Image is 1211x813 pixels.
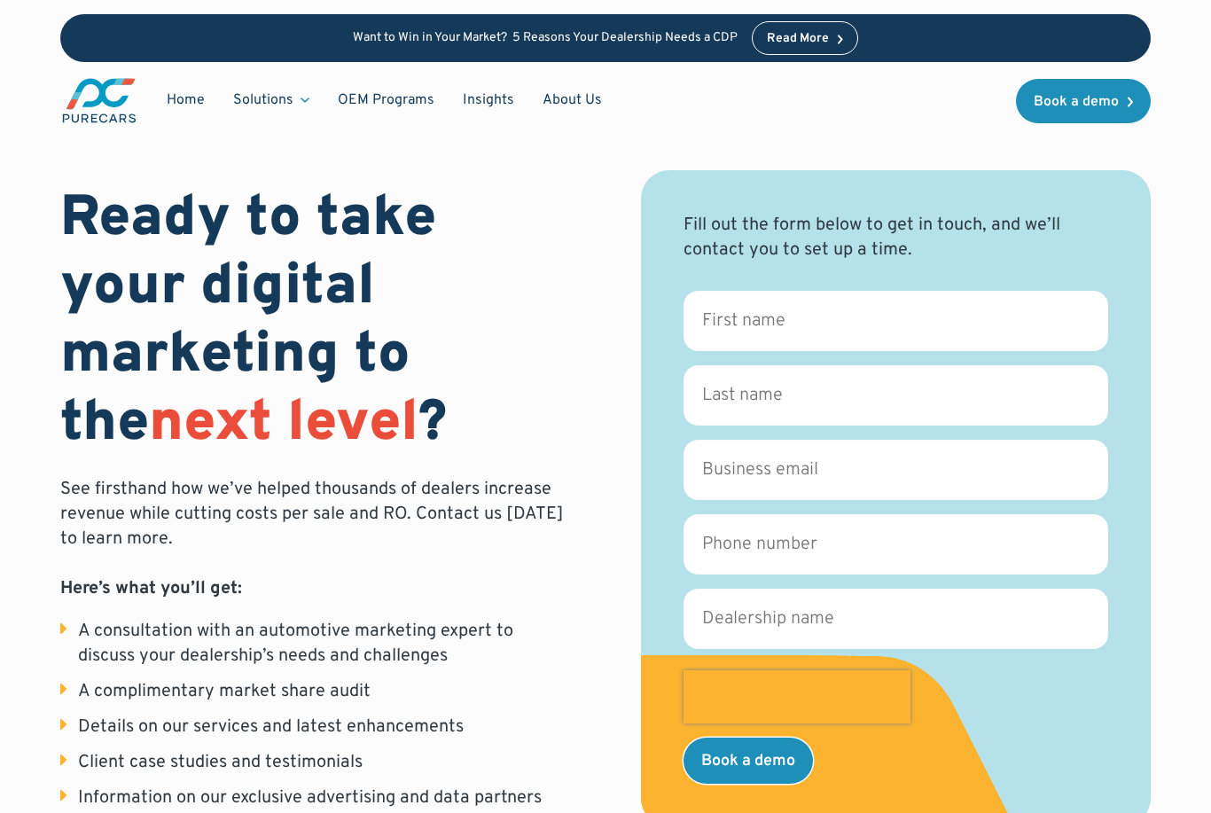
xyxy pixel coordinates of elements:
[684,738,813,784] input: Book a demo
[684,291,1108,351] input: First name
[353,31,738,46] p: Want to Win in Your Market? 5 Reasons Your Dealership Needs a CDP
[60,186,570,458] h1: Ready to take your digital marketing to the ?
[684,670,910,723] iframe: reCAPTCHA
[528,83,616,117] a: About Us
[767,33,829,45] div: Read More
[78,715,464,739] div: Details on our services and latest enhancements
[233,90,293,110] div: Solutions
[60,477,570,601] p: See firsthand how we’ve helped thousands of dealers increase revenue while cutting costs per sale...
[324,83,449,117] a: OEM Programs
[684,440,1108,500] input: Business email
[60,76,138,125] img: purecars logo
[684,213,1108,262] div: Fill out the form below to get in touch, and we’ll contact you to set up a time.
[78,786,542,810] div: Information on our exclusive advertising and data partners
[60,577,242,600] strong: Here’s what you’ll get:
[78,619,570,668] div: A consultation with an automotive marketing expert to discuss your dealership’s needs and challenges
[219,83,324,117] div: Solutions
[1016,79,1151,123] a: Book a demo
[78,679,371,704] div: A complimentary market share audit
[78,750,363,775] div: Client case studies and testimonials
[1034,95,1119,109] div: Book a demo
[684,589,1108,649] input: Dealership name
[152,83,219,117] a: Home
[752,21,858,55] a: Read More
[684,365,1108,426] input: Last name
[449,83,528,117] a: Insights
[60,76,138,125] a: main
[149,388,418,461] span: next level
[684,514,1108,575] input: Phone number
